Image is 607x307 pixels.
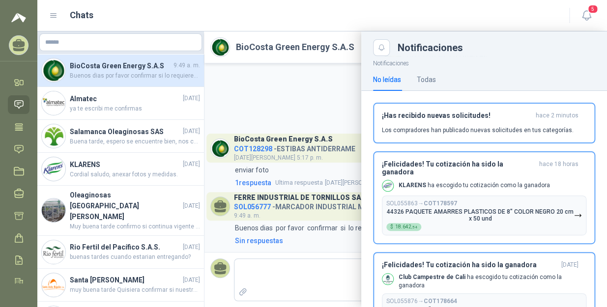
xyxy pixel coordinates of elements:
button: ¡Has recibido nuevas solicitudes!hace 2 minutos Los compradores han publicado nuevas solicitudes ... [373,103,595,143]
h3: ¡Has recibido nuevas solicitudes! [382,112,532,120]
img: Company Logo [382,274,393,284]
b: COT178597 [424,200,457,207]
p: ha escogido tu cotización como la ganadora [399,181,550,190]
div: $ [386,223,421,231]
button: SOL055863→COT17859744326 PAQUETE AMARRES PLASTICOS DE 8" COLOR NEGRO 20 cm x 50 und$18.642,54 [382,195,586,235]
p: ha escogido tu cotización como la ganadora [399,273,586,290]
p: SOL055863 → [386,200,457,207]
img: Company Logo [382,180,393,191]
button: ¡Felicidades! Tu cotización ha sido la ganadorahace 18 horas Company LogoKLARENS ha escogido tu c... [373,151,595,244]
b: COT178664 [424,298,457,305]
p: Notificaciones [361,56,607,68]
span: hace 18 horas [539,160,578,176]
img: Logo peakr [11,12,26,24]
button: Close [373,39,390,56]
button: 5 [578,7,595,25]
p: SOL055876 → [386,298,457,305]
div: No leídas [373,74,401,85]
span: hace 2 minutos [536,112,578,120]
h3: ¡Felicidades! Tu cotización ha sido la ganadora [382,261,557,269]
div: Notificaciones [398,43,595,53]
span: ,54 [411,225,417,229]
h1: Chats [70,8,93,22]
b: Club Campestre de Cali [399,274,465,280]
span: [DATE] [561,261,578,269]
b: KLARENS [399,182,426,189]
span: 18.642 [395,224,417,229]
div: Todas [417,74,436,85]
p: Los compradores han publicado nuevas solicitudes en tus categorías. [382,126,574,135]
span: 5 [587,4,598,14]
h3: ¡Felicidades! Tu cotización ha sido la ganadora [382,160,535,176]
p: 44326 PAQUETE AMARRES PLASTICOS DE 8" COLOR NEGRO 20 cm x 50 und [386,208,574,222]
